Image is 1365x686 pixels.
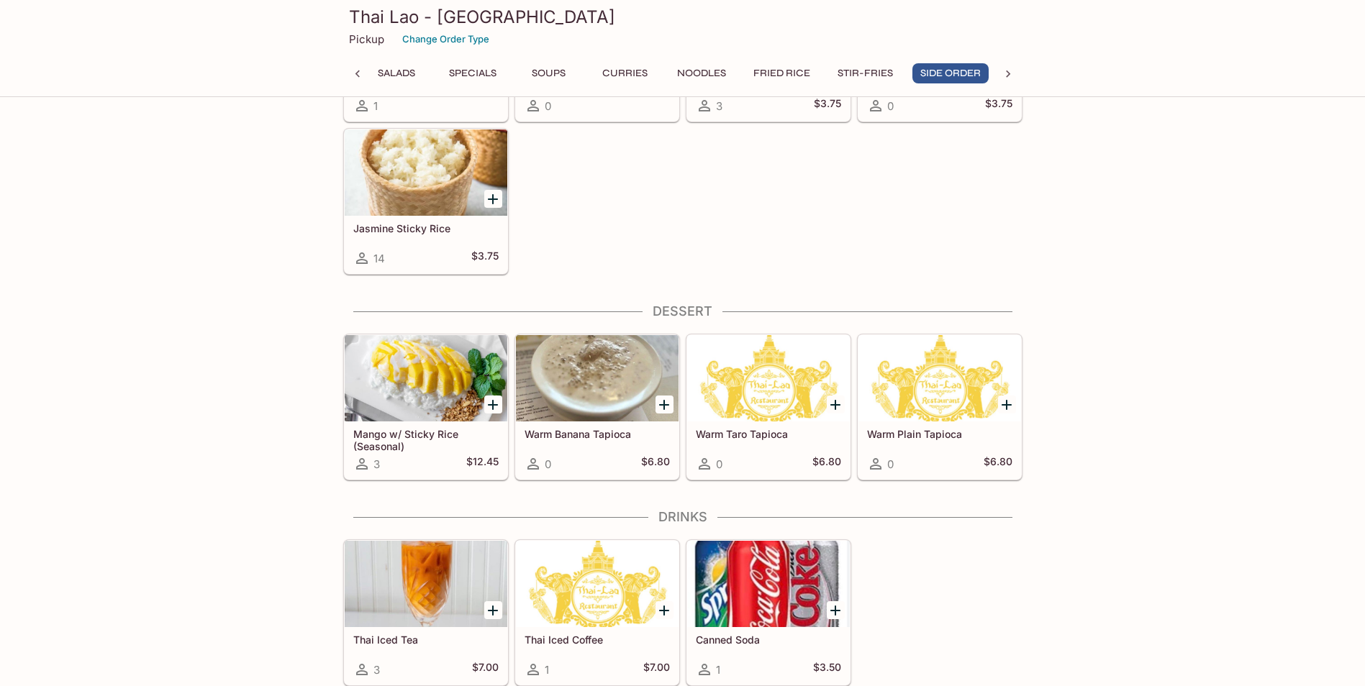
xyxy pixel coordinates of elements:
div: Warm Taro Tapioca [687,335,850,421]
span: 3 [373,457,380,471]
button: Add Thai Iced Coffee [656,601,674,619]
button: Add Thai Iced Tea [484,601,502,619]
h5: $3.75 [814,97,841,114]
button: Noodles [669,63,734,83]
button: Add Warm Banana Tapioca [656,395,674,413]
span: 1 [373,99,378,113]
button: Change Order Type [396,28,496,50]
h4: Drinks [343,509,1022,525]
button: Fried Rice [745,63,818,83]
div: Warm Plain Tapioca [858,335,1021,421]
div: Thai Iced Coffee [516,541,679,627]
span: 1 [716,663,720,677]
h5: $3.50 [813,661,841,678]
div: Jasmine Sticky Rice [345,129,507,216]
a: Warm Taro Tapioca0$6.80 [686,334,851,480]
span: 0 [887,99,894,113]
h5: Thai Iced Tea [353,634,499,646]
h5: Jasmine Sticky Rice [353,222,499,234]
button: Curries [593,63,658,83]
h5: Warm Plain Tapioca [867,428,1012,440]
div: Canned Soda [687,541,850,627]
div: Mango w/ Sticky Rice (Seasonal) [345,335,507,421]
span: 0 [887,457,894,471]
a: Warm Plain Tapioca0$6.80 [858,334,1022,480]
button: Add Warm Plain Tapioca [998,395,1016,413]
span: 0 [716,457,722,471]
h5: $6.80 [984,455,1012,472]
h5: $3.75 [985,97,1012,114]
h5: $7.00 [643,661,670,678]
h5: $3.75 [471,250,499,267]
span: 3 [716,99,722,113]
span: 14 [373,252,385,265]
button: Add Jasmine Sticky Rice [484,190,502,208]
h3: Thai Lao - [GEOGRAPHIC_DATA] [349,6,1017,28]
span: 0 [545,457,551,471]
button: Salads [364,63,429,83]
div: Warm Banana Tapioca [516,335,679,421]
h5: Canned Soda [696,634,841,646]
div: Thai Iced Tea [345,541,507,627]
h5: $6.80 [812,455,841,472]
h5: Mango w/ Sticky Rice (Seasonal) [353,428,499,452]
a: Warm Banana Tapioca0$6.80 [515,334,679,480]
span: 3 [373,663,380,677]
h5: Thai Iced Coffee [525,634,670,646]
h5: $7.00 [472,661,499,678]
a: Canned Soda1$3.50 [686,540,851,685]
h5: $12.45 [466,455,499,472]
h5: Warm Banana Tapioca [525,428,670,440]
button: Add Mango w/ Sticky Rice (Seasonal) [484,395,502,413]
p: Pickup [349,32,384,46]
a: Thai Iced Tea3$7.00 [344,540,508,685]
button: Specials [440,63,505,83]
a: Jasmine Sticky Rice14$3.75 [344,129,508,274]
h5: $6.80 [641,455,670,472]
button: Stir-Fries [830,63,901,83]
button: Add Warm Taro Tapioca [827,395,845,413]
h5: Warm Taro Tapioca [696,428,841,440]
h4: Dessert [343,303,1022,319]
span: 1 [545,663,549,677]
button: Side Order [912,63,989,83]
span: 0 [545,99,551,113]
a: Mango w/ Sticky Rice (Seasonal)3$12.45 [344,334,508,480]
button: Add Canned Soda [827,601,845,619]
a: Thai Iced Coffee1$7.00 [515,540,679,685]
button: Soups [517,63,581,83]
